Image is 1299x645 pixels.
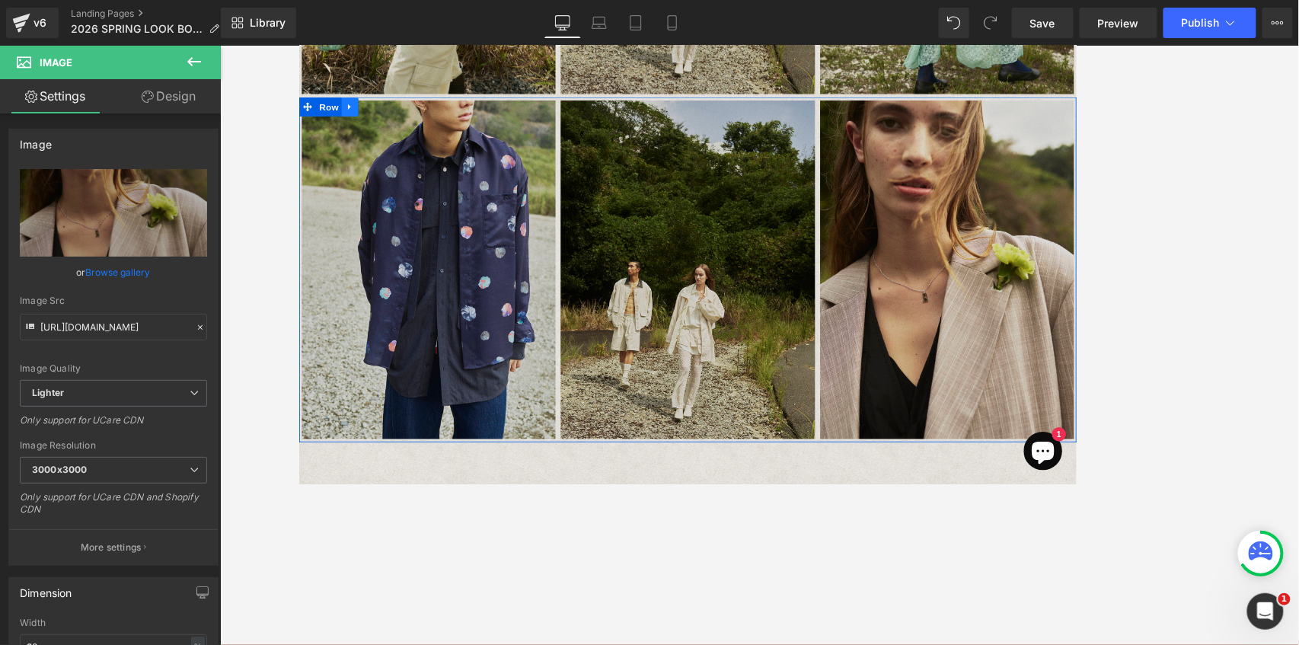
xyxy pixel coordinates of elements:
a: Laptop [581,8,618,38]
div: Image Quality [20,363,207,374]
a: Tablet [618,8,654,38]
button: Publish [1163,8,1256,38]
span: Preview [1098,15,1139,31]
a: Mobile [654,8,691,38]
span: 2026 SPRING LOOK BOOK [71,23,203,35]
b: 3000x3000 [32,464,87,475]
div: Only support for UCare CDN [20,414,207,436]
span: Publish [1182,17,1220,29]
button: More settings [9,529,218,565]
div: Image Resolution [20,440,207,451]
div: or [20,264,207,280]
span: Save [1030,15,1055,31]
div: Dimension [20,578,72,599]
a: New Library [221,8,296,38]
button: More [1262,8,1293,38]
a: Landing Pages [71,8,231,20]
a: Browse gallery [86,259,151,286]
button: Undo [939,8,969,38]
div: Image [20,129,52,151]
a: Desktop [544,8,581,38]
div: Only support for UCare CDN and Shopify CDN [20,491,207,525]
a: Expand / Collapse [50,61,70,84]
div: Image Src [20,295,207,306]
b: Lighter [32,387,64,398]
iframe: Intercom live chat [1247,593,1284,630]
div: v6 [30,13,49,33]
span: Image [40,56,72,69]
a: v6 [6,8,59,38]
span: 1 [1278,593,1291,605]
span: Row [20,61,50,84]
a: Design [113,79,224,113]
div: Width [20,618,207,628]
input: Link [20,314,207,340]
span: Library [250,16,286,30]
button: Redo [975,8,1006,38]
a: Preview [1080,8,1157,38]
p: More settings [81,541,142,554]
inbox-online-store-chat: Shopifyオンラインストアチャット [854,458,909,507]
